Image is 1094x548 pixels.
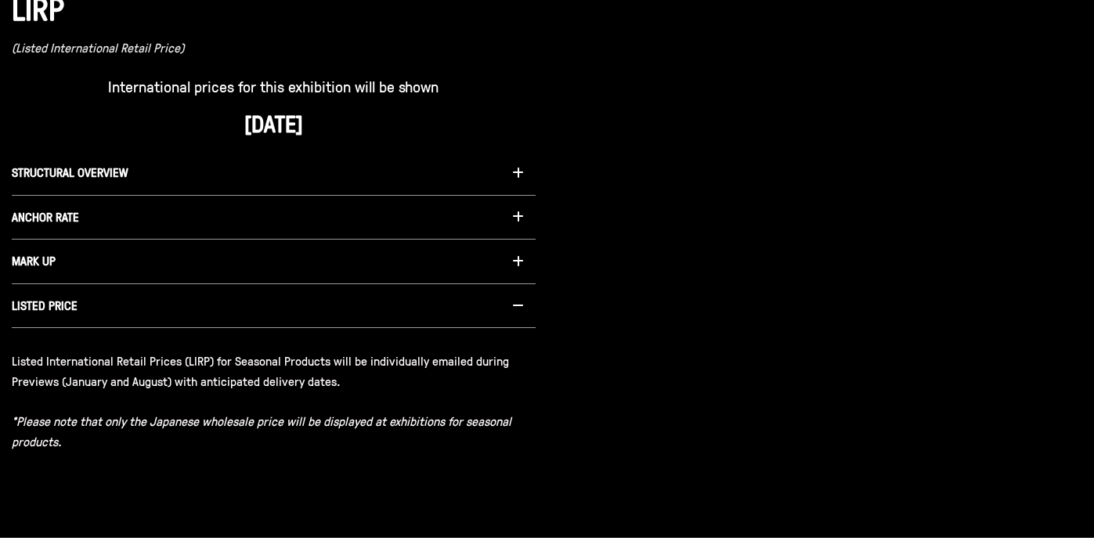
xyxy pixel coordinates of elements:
span: MARK UP [12,252,56,269]
span: STRUCTURAL OVERVIEW [12,164,128,181]
p: Listed International Retail Prices (LIRP) for Seasonal Products will be individually emailed duri... [12,352,524,452]
span: LISTED PRICE [12,297,78,314]
p: International prices for this exhibition will be shown [12,74,536,99]
button: MARK UP [12,240,536,284]
em: (Listed International Retail Price) [12,39,184,56]
button: STRUCTURAL OVERVIEW [12,151,536,196]
i: *Please note that only the Japanese wholesale price will be displayed at exhibitions for seasonal... [12,413,511,450]
span: ANCHOR RATE [12,208,79,225]
button: LISTED PRICE [12,284,536,329]
button: ANCHOR RATE [12,196,536,240]
strong: [DATE] [244,107,303,139]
